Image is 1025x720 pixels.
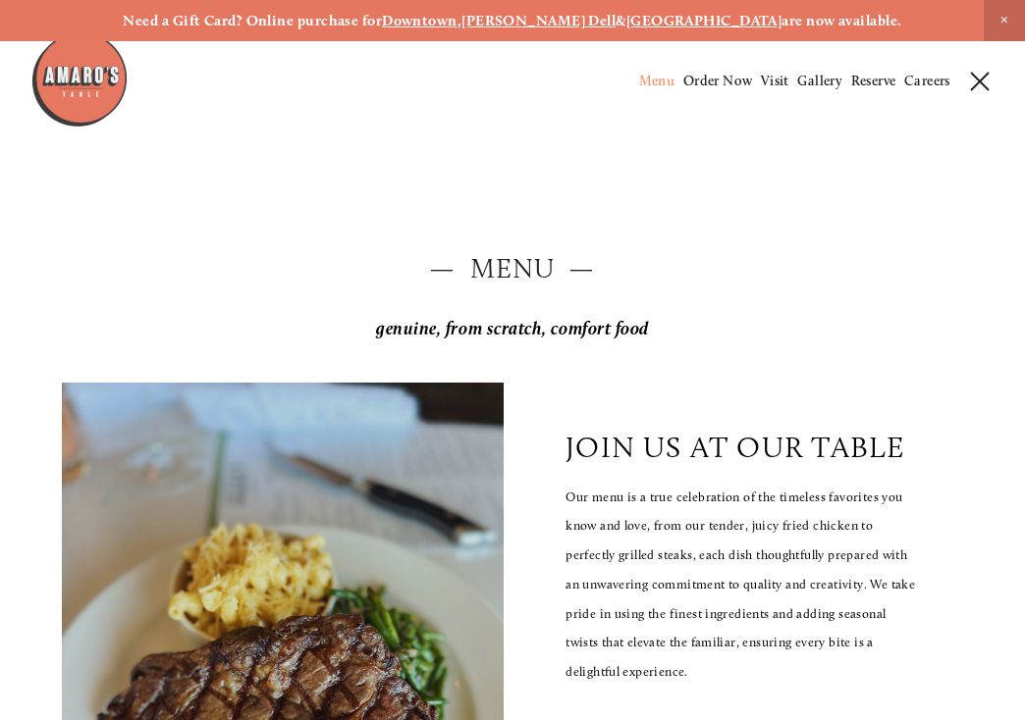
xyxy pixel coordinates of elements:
a: Menu [639,73,675,89]
h2: — Menu — [62,250,964,288]
img: Amaro's Table [30,30,129,129]
a: Downtown [382,12,458,29]
a: Visit [761,73,789,89]
p: join us at our table [566,430,904,465]
a: Careers [904,73,950,89]
a: [PERSON_NAME] Dell [461,12,616,29]
strong: are now available. [782,12,901,29]
a: Order Now [683,73,753,89]
strong: & [616,12,625,29]
p: Our menu is a true celebration of the timeless favorites you know and love, from our tender, juic... [566,483,919,687]
a: Gallery [797,73,842,89]
a: [GEOGRAPHIC_DATA] [626,12,782,29]
em: genuine, from scratch, comfort food [376,318,649,339]
strong: Need a Gift Card? Online purchase for [123,12,382,29]
a: Reserve [851,73,896,89]
strong: , [458,12,461,29]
